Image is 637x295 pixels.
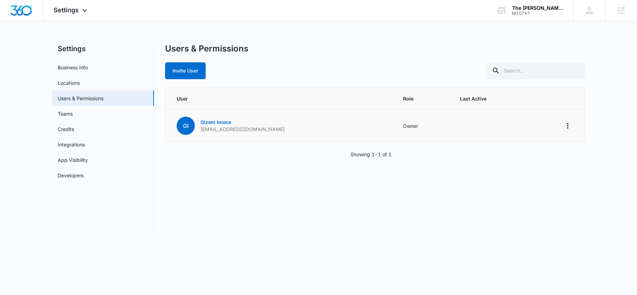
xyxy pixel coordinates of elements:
div: account id [512,11,563,16]
p: [EMAIL_ADDRESS][DOMAIN_NAME] [200,126,285,133]
a: App Visibility [58,156,88,164]
div: account name [512,5,563,11]
button: Actions [562,120,573,131]
a: Locations [58,79,80,87]
a: Integrations [58,141,85,148]
h2: Settings [52,43,154,54]
input: Search... [486,62,585,79]
span: Settings [54,6,79,14]
h1: Users & Permissions [165,43,248,54]
a: GI [177,123,195,129]
p: Showing 1-1 of 1 [351,151,391,158]
td: Owner [395,110,452,142]
span: Last Active [460,95,521,102]
button: Invite User [165,62,206,79]
a: Teams [58,110,73,117]
a: Credits [58,125,74,133]
span: Role [403,95,443,102]
a: Invite User [165,68,206,74]
a: Business Info [58,64,88,71]
span: User [177,95,386,102]
a: Gizem Imece [200,119,231,125]
a: Developers [58,172,84,179]
a: Users & Permissions [58,95,104,102]
span: GI [177,117,195,135]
